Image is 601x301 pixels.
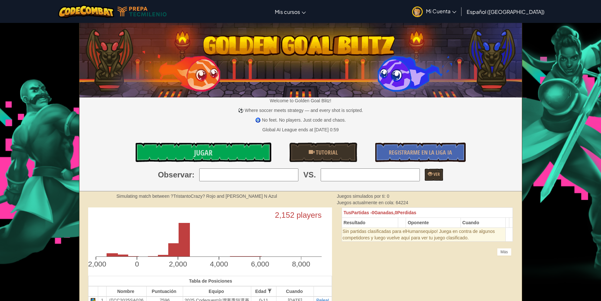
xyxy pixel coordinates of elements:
th: Nombre [106,286,146,296]
span: Jugar [194,147,212,158]
p: 🧿 No feet. No players. Just code and chaos. [79,117,522,123]
img: Golden Goal [79,20,522,97]
span: Mis cursos [275,8,300,15]
th: Cuando [461,218,506,228]
th: Cuando [276,286,314,296]
span: Registrarme en la Liga IA [389,148,452,156]
span: 0 [387,194,389,199]
span: Español ([GEOGRAPHIC_DATA]) [467,8,544,15]
span: Tabla de Posiciones [189,278,232,284]
span: Observar [158,169,192,180]
span: Mi Cuenta [426,8,456,15]
text: 2,152 players [275,211,322,219]
th: 0 0 [342,208,513,218]
th: Resultado [342,218,398,228]
th: Edad [251,286,276,296]
span: 64224 [396,200,408,205]
strong: Simulating match between ?TristantoCrazy? Rojo and [PERSON_NAME] N Azul [117,194,277,199]
span: Juegos actualmente en cola: [337,200,396,205]
th: Oponente [406,218,461,228]
text: 0 [135,260,139,268]
text: 4,000 [210,260,228,268]
text: 6,000 [251,260,269,268]
a: Mis cursos [272,3,309,20]
span: Sin partidas clasificadas para el [343,229,406,234]
a: Mi Cuenta [409,1,460,22]
span: VS. [303,169,316,180]
span: Partidas - [351,210,372,215]
p: Welcome to Golden Goal Blitz! [79,97,522,104]
span: Perdidas [397,210,416,215]
div: Más [497,248,512,256]
span: Ganadas, [374,210,395,215]
div: Global AI League ends at [DATE] 0:59 [262,126,338,133]
text: -2,000 [86,260,106,268]
span: : [192,169,194,180]
img: Tecmilenio logo [118,7,167,16]
span: Tus [344,210,351,215]
th: Puntuación [146,286,183,296]
span: Juegos simulados por ti: [337,194,387,199]
span: Ver [432,171,440,177]
a: Español ([GEOGRAPHIC_DATA]) [463,3,548,20]
text: 8,000 [292,260,310,268]
td: Humans [342,228,506,242]
img: CodeCombat logo [58,5,115,18]
text: 2,000 [169,260,187,268]
img: avatar [412,6,423,17]
a: Registrarme en la Liga IA [375,143,466,162]
th: equipo [183,286,251,296]
span: Tutorial [315,148,338,156]
p: ⚽ Where soccer meets strategy — and every shot is scripted. [79,107,522,114]
a: Tutorial [289,143,357,162]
